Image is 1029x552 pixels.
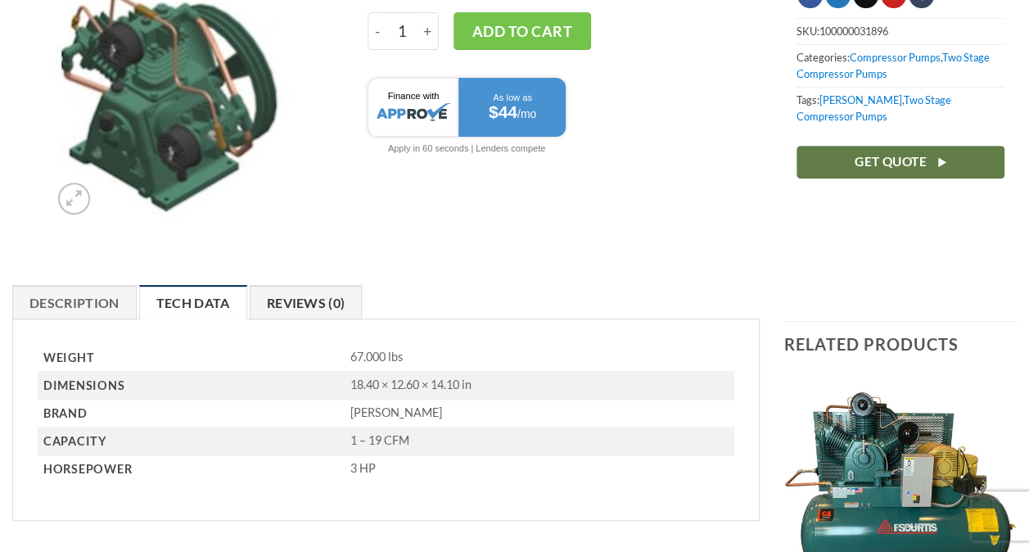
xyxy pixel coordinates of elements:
[850,51,941,64] a: Compressor Pumps
[797,146,1004,178] a: Get Quote
[250,285,363,319] a: Reviews (0)
[38,400,345,428] th: Brand
[855,152,927,172] span: Get Quote
[797,44,1004,87] span: Categories: ,
[58,183,90,215] a: Zoom
[797,87,1004,129] span: Tags: ,
[350,433,733,449] p: 1 – 19 CFM
[350,405,733,421] p: [PERSON_NAME]
[139,285,247,319] a: Tech Data
[38,428,345,455] th: Capacity
[417,12,439,50] input: Increase quantity of Curtis E23: 2-3 HP PUMP
[38,455,345,482] th: Horsepower
[345,372,734,400] td: 18.40 × 12.60 × 14.10 in
[819,25,888,38] span: 100000031896
[819,93,902,106] a: [PERSON_NAME]
[38,344,734,482] table: Product Details
[368,12,387,50] input: Reduce quantity of Curtis E23: 2-3 HP PUMP
[387,12,417,50] input: Product quantity
[38,344,345,372] th: Weight
[350,461,733,477] p: 3 HP
[38,372,345,400] th: Dimensions
[12,285,137,319] a: Description
[345,344,734,372] td: 67.000 lbs
[797,18,1004,43] span: SKU:
[454,12,591,50] button: Add to cart
[784,322,1017,366] h3: Related products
